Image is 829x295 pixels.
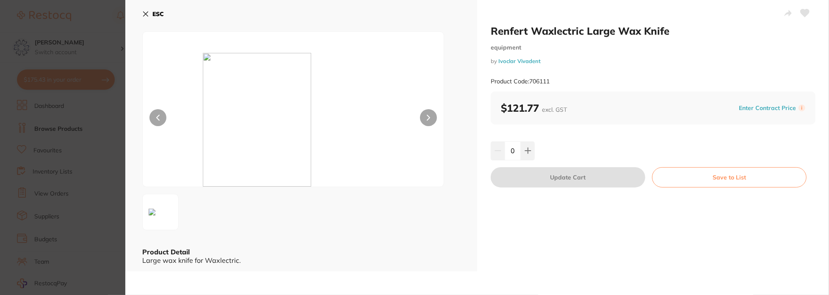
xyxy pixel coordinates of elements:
label: i [799,105,805,111]
b: ESC [152,10,164,18]
b: $121.77 [501,102,567,114]
a: Ivoclar Vivadent [498,58,541,64]
b: Product Detail [142,248,190,256]
button: Update Cart [491,167,645,187]
h2: Renfert Waxlectric Large Wax Knife [491,25,815,37]
small: by [491,58,815,64]
div: Large wax knife for Waxlectric. [142,256,460,264]
button: Save to List [652,167,807,187]
small: Product Code: 706111 [491,78,550,85]
img: TmlaVGN5 [145,205,159,219]
img: TmlaVGN5 [203,53,384,187]
button: ESC [142,7,164,21]
button: Enter Contract Price [736,104,799,112]
small: equipment [491,44,815,51]
span: excl. GST [542,106,567,113]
